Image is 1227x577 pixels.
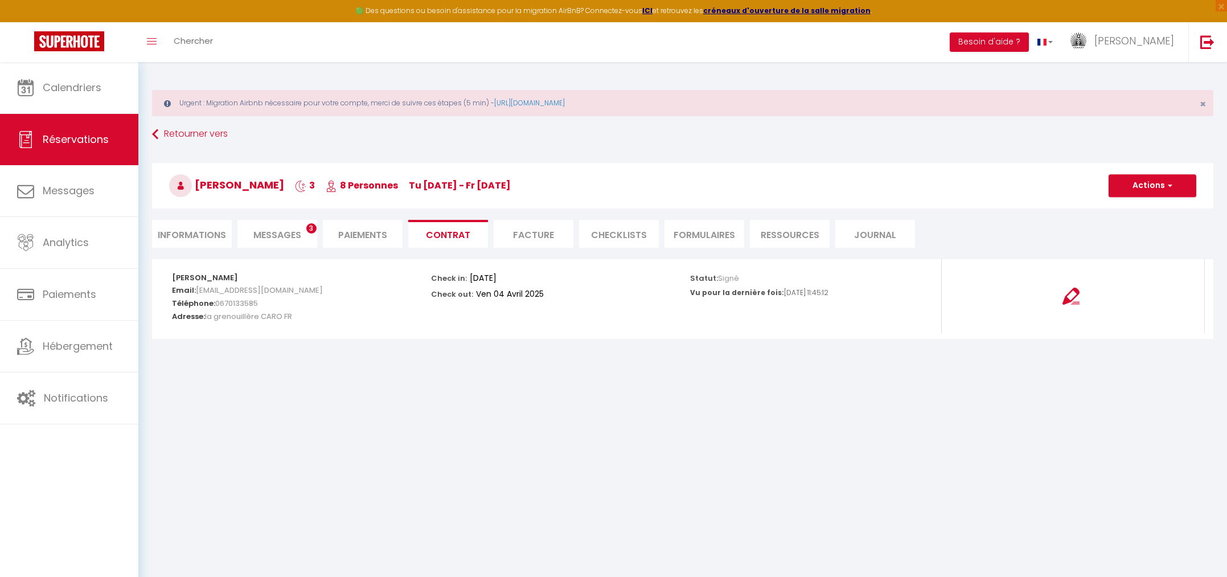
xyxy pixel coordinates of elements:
[174,35,213,47] span: Chercher
[323,220,403,248] li: Paiements
[43,287,96,301] span: Paiements
[1200,99,1206,109] button: Close
[690,271,739,284] p: Statut:
[152,124,1213,145] a: Retourner vers
[43,132,109,146] span: Réservations
[205,308,292,325] span: la grenouillère CARO FR
[1094,34,1174,48] span: [PERSON_NAME]
[172,272,238,283] strong: [PERSON_NAME]
[152,90,1213,116] div: Urgent : Migration Airbnb nécessaire pour votre compte, merci de suivre ces étapes (5 min) -
[690,288,784,298] p: Vu pour la dernière fois:
[409,179,511,192] span: Tu [DATE] - Fr [DATE]
[253,228,301,242] span: Messages
[43,183,95,198] span: Messages
[784,288,828,298] p: [DATE] 11:45:12
[43,80,101,95] span: Calendriers
[169,178,284,192] span: [PERSON_NAME]
[172,298,215,309] strong: Téléphone:
[172,285,196,296] strong: Email:
[664,220,744,248] li: FORMULAIRES
[44,391,108,405] span: Notifications
[34,31,104,51] img: Super Booking
[718,273,739,284] span: Signé
[1062,288,1080,305] img: signing-contract
[950,32,1029,52] button: Besoin d'aide ?
[43,235,89,249] span: Analytics
[152,220,232,248] li: Informations
[431,271,467,284] p: Check in:
[494,220,573,248] li: Facture
[165,22,221,62] a: Chercher
[215,295,258,312] span: 0670133585
[295,179,315,192] span: 3
[642,6,653,15] a: ICI
[408,220,488,248] li: Contrat
[43,339,113,353] span: Hébergement
[1061,22,1188,62] a: ... [PERSON_NAME]
[1200,35,1214,49] img: logout
[835,220,915,248] li: Journal
[196,282,323,298] span: [EMAIL_ADDRESS][DOMAIN_NAME]
[326,179,398,192] span: 8 Personnes
[306,223,317,234] span: 3
[494,98,565,108] a: [URL][DOMAIN_NAME]
[703,6,871,15] a: créneaux d'ouverture de la salle migration
[1200,97,1206,111] span: ×
[579,220,659,248] li: CHECKLISTS
[1109,174,1196,197] button: Actions
[431,287,473,300] p: Check out:
[750,220,830,248] li: Ressources
[172,311,205,322] strong: Adresse:
[1070,32,1087,50] img: ...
